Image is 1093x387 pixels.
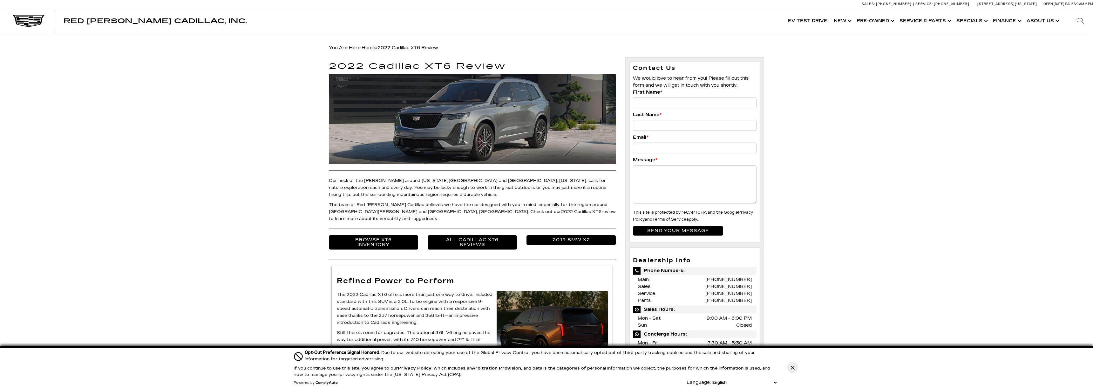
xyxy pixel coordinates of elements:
[705,298,752,303] a: [PHONE_NUMBER]
[736,322,752,329] span: Closed
[1023,8,1061,34] a: About Us
[329,201,616,222] p: The team at Red [PERSON_NAME] Cadillac believes we have the car designed with you in mind, especi...
[862,2,875,6] span: Sales:
[13,15,44,27] img: Cadillac Dark Logo with Cadillac White Text
[377,45,438,50] span: 2022 Cadillac XT6 Review
[638,316,661,321] span: Mon - Sat
[1076,2,1093,6] span: 9 AM-6 PM
[337,291,608,326] p: The 2022 Cadillac XT6 offers more than just one way to drive. Included standard with this SUV is ...
[831,8,853,34] a: New
[876,2,912,6] span: [PHONE_NUMBER]
[708,340,752,347] span: 7:30 AM - 5:30 AM
[633,330,757,338] span: Concierge Hours:
[633,89,662,96] label: First Name
[526,235,616,245] a: 2019 BMW X2
[329,74,616,164] img: 2022 Cadillac XT6
[990,8,1023,34] a: Finance
[633,111,662,118] label: Last Name
[705,291,752,296] a: [PHONE_NUMBER]
[896,8,953,34] a: Service & Parts
[305,349,778,362] div: Due to our website detecting your use of the Global Privacy Control, you have been automatically ...
[398,366,431,371] a: Privacy Policy
[633,157,657,163] label: Message
[913,2,971,6] a: Service: [PHONE_NUMBER]
[638,291,656,296] span: Service:
[633,267,757,275] span: Phone Numbers:
[329,43,764,52] div: Breadcrumbs
[633,257,757,264] h3: Dealership Info
[633,76,749,88] span: We would love to hear from you! Please fill out this form and we will get in touch with you shortly.
[934,2,969,6] span: [PHONE_NUMBER]
[787,362,798,373] button: Close Button
[711,379,778,386] select: Language Select
[329,177,616,198] p: Our neck of the [PERSON_NAME] around [US_STATE][GEOGRAPHIC_DATA] and [GEOGRAPHIC_DATA], [US_STATE...
[561,209,601,214] a: 2022 Cadillac XT6
[638,277,650,282] span: Main:
[64,17,247,25] span: Red [PERSON_NAME] Cadillac, Inc.
[633,65,757,72] h3: Contact Us
[294,381,338,385] div: Powered by
[497,291,608,371] img: 2022 Cadillac XT6 Performance
[329,62,616,71] h1: 2022 Cadillac XT6 Review
[329,45,438,50] span: You Are Here:
[329,235,418,249] a: Browse XT6 Inventory
[687,380,711,385] div: Language:
[64,18,247,24] a: Red [PERSON_NAME] Cadillac, Inc.
[633,226,723,236] input: Send your message
[294,366,770,377] p: If you continue to use this site, you agree to our , which includes an , and details the categori...
[705,277,752,282] a: [PHONE_NUMBER]
[638,284,651,289] span: Sales:
[305,350,381,355] span: Opt-Out Preference Signal Honored .
[652,217,686,222] a: Terms of Service
[1065,2,1076,6] span: Sales:
[633,306,757,313] span: Sales Hours:
[638,298,652,303] span: Parts:
[428,235,517,249] a: All Cadillac XT6 Reviews
[862,2,913,6] a: Sales: [PHONE_NUMBER]
[633,210,753,222] a: Privacy Policy
[638,323,647,328] span: Sun
[638,340,658,346] span: Mon - Fri
[953,8,990,34] a: Specials
[707,315,752,322] span: 9:00 AM - 6:00 PM
[362,45,375,50] a: Home
[785,8,831,34] a: EV Test Drive
[362,45,438,50] span: »
[472,366,521,371] strong: Arbitration Provision
[705,284,752,289] a: [PHONE_NUMBER]
[316,381,338,385] a: ComplyAuto
[337,277,454,285] strong: Refined Power to Perform
[633,134,648,141] label: Email
[853,8,896,34] a: Pre-Owned
[1043,2,1064,6] span: Open [DATE]
[337,329,608,364] p: Still, there’s room for upgrades. The optional 3.6L V6 engine paves the way for additional power,...
[915,2,933,6] span: Service:
[633,210,753,222] small: This site is protected by reCAPTCHA and the Google and apply.
[977,2,1037,6] a: [STREET_ADDRESS][US_STATE]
